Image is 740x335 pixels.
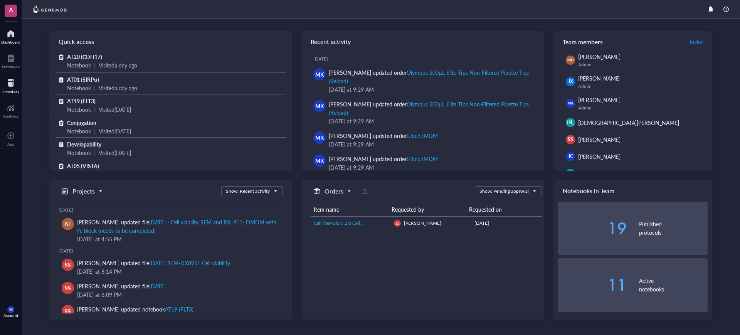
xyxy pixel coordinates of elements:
[3,101,18,118] a: Analytics
[567,101,573,106] span: MK
[553,180,712,202] div: Notebooks in Team
[67,97,96,105] span: AT19 (FLT3)
[77,235,277,243] div: [DATE] at 4:55 PM
[72,187,95,196] h5: Projects
[329,131,438,140] div: [PERSON_NAME] updated order
[67,127,91,135] div: Notebook
[568,78,573,85] span: JX
[329,100,529,116] div: Olympus 200µL Elite Tips Non-Filtered Pipette Tips (Reload)
[404,220,441,226] span: [PERSON_NAME]
[474,220,539,227] div: [DATE]
[311,202,388,217] th: Item name
[67,119,96,126] span: Conjugation
[2,64,20,69] div: Notebook
[226,188,270,195] div: Show: Recent activity
[67,148,91,157] div: Notebook
[59,279,283,302] a: SS[PERSON_NAME] updated file[DATE][DATE] at 8:09 PM
[329,140,532,148] div: [DATE] at 9:29 AM
[690,38,703,45] span: Invite
[314,220,398,226] span: CellTiter-Glo® 2.0 Cell [MEDICAL_DATA]
[99,148,131,157] div: Visited [DATE]
[67,162,99,170] span: AT05 (VISTA)
[689,35,703,48] button: Invite
[65,284,71,292] span: SS
[558,221,627,236] div: 19
[77,259,230,267] div: [PERSON_NAME] updated file
[308,65,538,97] a: MK[PERSON_NAME] updated orderOlympus 200µL Elite Tips Non-Filtered Pipette Tips (Reload)[DATE] at...
[329,117,532,125] div: [DATE] at 9:29 AM
[31,5,69,14] img: genemod-logo
[315,133,324,142] span: MK
[7,142,15,146] div: Add
[59,302,283,325] a: SS[PERSON_NAME] updated notebookAT19 (FLT3)[DATE] at 8:08 PM
[99,105,131,114] div: Visited [DATE]
[553,31,712,52] div: Team members
[3,114,18,118] div: Analytics
[578,74,621,82] span: [PERSON_NAME]
[67,61,91,69] div: Notebook
[77,267,277,276] div: [DATE] at 8:14 PM
[149,282,166,290] div: [DATE]
[567,57,573,63] span: MD
[308,128,538,152] a: MK[PERSON_NAME] updated orderGibco IMDM[DATE] at 9:29 AM
[94,61,96,69] div: |
[558,277,627,293] div: 11
[552,119,589,126] span: [PERSON_NAME]
[314,220,388,227] a: CellTiter-Glo® 2.0 Cell [MEDICAL_DATA]
[329,155,438,163] div: [PERSON_NAME] updated order
[1,27,20,44] a: Dashboard
[77,218,276,234] div: [DATE] - Cell viability SEM and RS; 411- DMDM with Fc block (needs to be completed)
[329,69,529,85] div: Olympus 200µL Elite Tips Non-Filtered Pipette Tips (Reload)
[1,40,20,44] div: Dashboard
[94,84,96,92] div: |
[329,68,532,85] div: [PERSON_NAME] updated order
[329,85,532,94] div: [DATE] at 9:29 AM
[313,56,538,62] div: [DATE]
[567,170,573,177] span: JW
[578,153,621,160] span: [PERSON_NAME]
[568,136,573,143] span: SS
[329,100,532,117] div: [PERSON_NAME] updated order
[77,218,277,235] div: [PERSON_NAME] updated file
[578,96,621,104] span: [PERSON_NAME]
[396,221,399,225] span: SS
[407,155,438,163] div: Gibco IMDM
[578,62,705,68] div: Admin
[77,282,166,290] div: [PERSON_NAME] updated file
[99,127,131,135] div: Visited [DATE]
[59,207,283,213] div: [DATE]
[325,187,343,196] h5: Orders
[578,105,705,111] div: Admin
[308,97,538,128] a: MK[PERSON_NAME] updated orderOlympus 200µL Elite Tips Non-Filtered Pipette Tips (Reload)[DATE] at...
[466,202,534,217] th: Requested on
[99,61,137,69] div: Visited a day ago
[49,31,292,52] div: Quick access
[94,127,96,135] div: |
[568,153,573,160] span: JC
[9,5,13,15] span: A
[67,105,91,114] div: Notebook
[9,308,13,311] span: MK
[67,140,101,148] span: Developability
[639,276,708,293] div: Active notebooks
[388,202,466,217] th: Requested by
[67,84,91,92] div: Notebook
[59,256,283,279] a: SS[PERSON_NAME] updated file[DATE] SEM-DX8951 Cell viability[DATE] at 8:14 PM
[315,157,324,165] span: MK
[2,77,19,94] a: Inventory
[578,119,679,126] span: [DEMOGRAPHIC_DATA][PERSON_NAME]
[578,170,621,177] span: [PERSON_NAME]
[301,31,544,52] div: Recent activity
[59,248,283,254] div: [DATE]
[59,215,283,246] a: AE[PERSON_NAME] updated file[DATE] - Cell viability SEM and RS; 411- DMDM with Fc block (needs to...
[149,259,230,267] div: [DATE] SEM-DX8951 Cell viability
[77,290,277,299] div: [DATE] at 8:09 PM
[67,53,102,61] span: AT20 (CDH17)
[2,89,19,94] div: Inventory
[578,136,621,143] span: [PERSON_NAME]
[67,76,99,83] span: AT01 (SIRPα)
[2,52,20,69] a: Notebook
[94,105,96,114] div: |
[3,313,18,318] div: Account
[94,148,96,157] div: |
